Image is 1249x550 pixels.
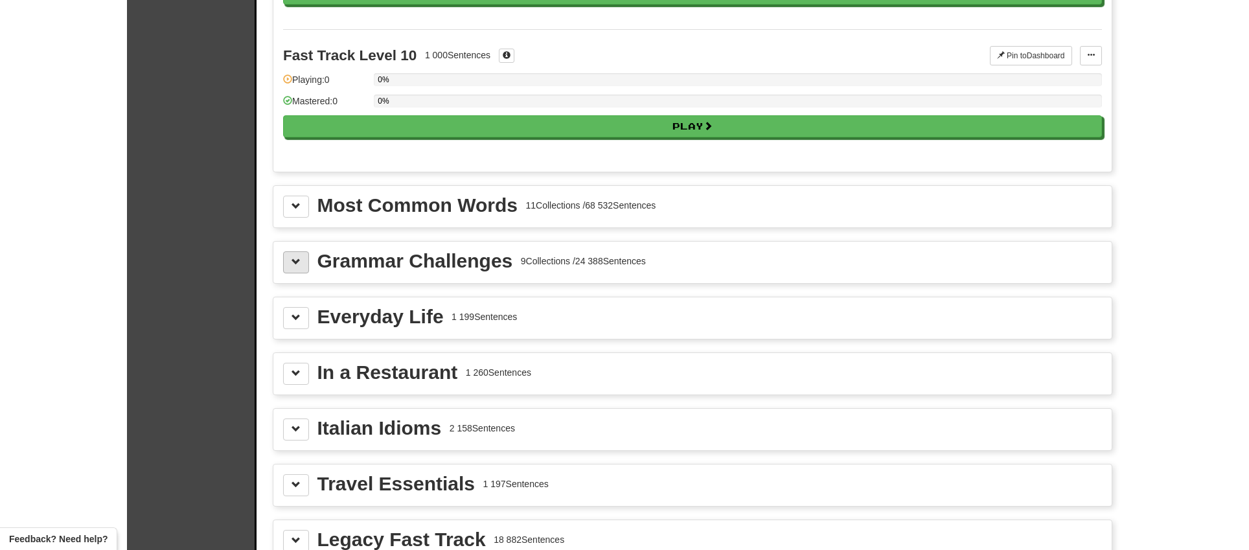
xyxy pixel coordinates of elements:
[317,196,518,215] div: Most Common Words
[283,47,417,63] div: Fast Track Level 10
[317,251,513,271] div: Grammar Challenges
[283,95,367,116] div: Mastered: 0
[521,255,646,268] div: 9 Collections / 24 388 Sentences
[450,422,515,435] div: 2 158 Sentences
[525,199,656,212] div: 11 Collections / 68 532 Sentences
[466,366,531,379] div: 1 260 Sentences
[317,474,476,494] div: Travel Essentials
[9,533,108,545] span: Open feedback widget
[317,418,442,438] div: Italian Idioms
[283,115,1102,137] button: Play
[425,49,490,62] div: 1 000 Sentences
[317,530,486,549] div: Legacy Fast Track
[317,307,444,327] div: Everyday Life
[452,310,517,323] div: 1 199 Sentences
[494,533,564,546] div: 18 882 Sentences
[990,46,1072,65] button: Pin toDashboard
[317,363,458,382] div: In a Restaurant
[483,477,549,490] div: 1 197 Sentences
[283,73,367,95] div: Playing: 0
